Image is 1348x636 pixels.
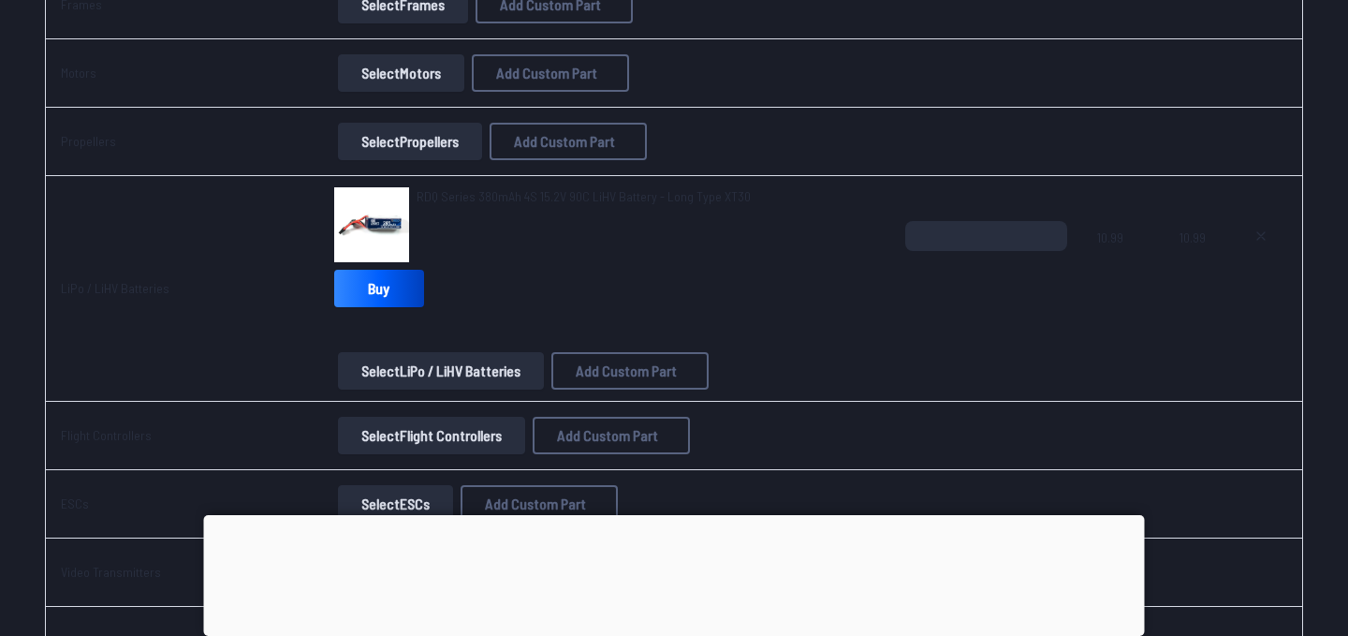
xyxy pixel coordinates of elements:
a: Buy [334,270,424,307]
a: RDQ Series 380mAh 4S 15.2V 90C LiHV Battery - Long Type XT30 [417,187,751,206]
a: Video Transmitters [61,564,161,580]
span: 10.99 [1097,221,1149,311]
button: Add Custom Part [551,352,709,390]
button: Add Custom Part [490,123,647,160]
button: SelectFlight Controllers [338,417,525,454]
span: 10.99 [1179,221,1208,311]
a: SelectMotors [334,54,468,92]
img: image [334,187,409,262]
a: SelectFlight Controllers [334,417,529,454]
a: Propellers [61,133,116,149]
span: Add Custom Part [576,363,677,378]
button: SelectMotors [338,54,464,92]
button: Add Custom Part [461,485,618,523]
a: Motors [61,65,96,81]
a: Flight Controllers [61,427,152,443]
a: ESCs [61,495,89,511]
span: Add Custom Part [514,134,615,149]
a: LiPo / LiHV Batteries [61,280,169,296]
span: RDQ Series 380mAh 4S 15.2V 90C LiHV Battery - Long Type XT30 [417,188,751,204]
button: Add Custom Part [533,417,690,454]
iframe: Advertisement [204,515,1145,631]
button: SelectESCs [338,485,453,523]
button: SelectLiPo / LiHV Batteries [338,352,544,390]
span: Add Custom Part [557,428,658,443]
span: Add Custom Part [496,66,597,81]
a: SelectESCs [334,485,457,523]
button: SelectPropellers [338,123,482,160]
button: Add Custom Part [472,54,629,92]
a: SelectPropellers [334,123,486,160]
span: Add Custom Part [485,496,586,511]
a: SelectLiPo / LiHV Batteries [334,352,548,390]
